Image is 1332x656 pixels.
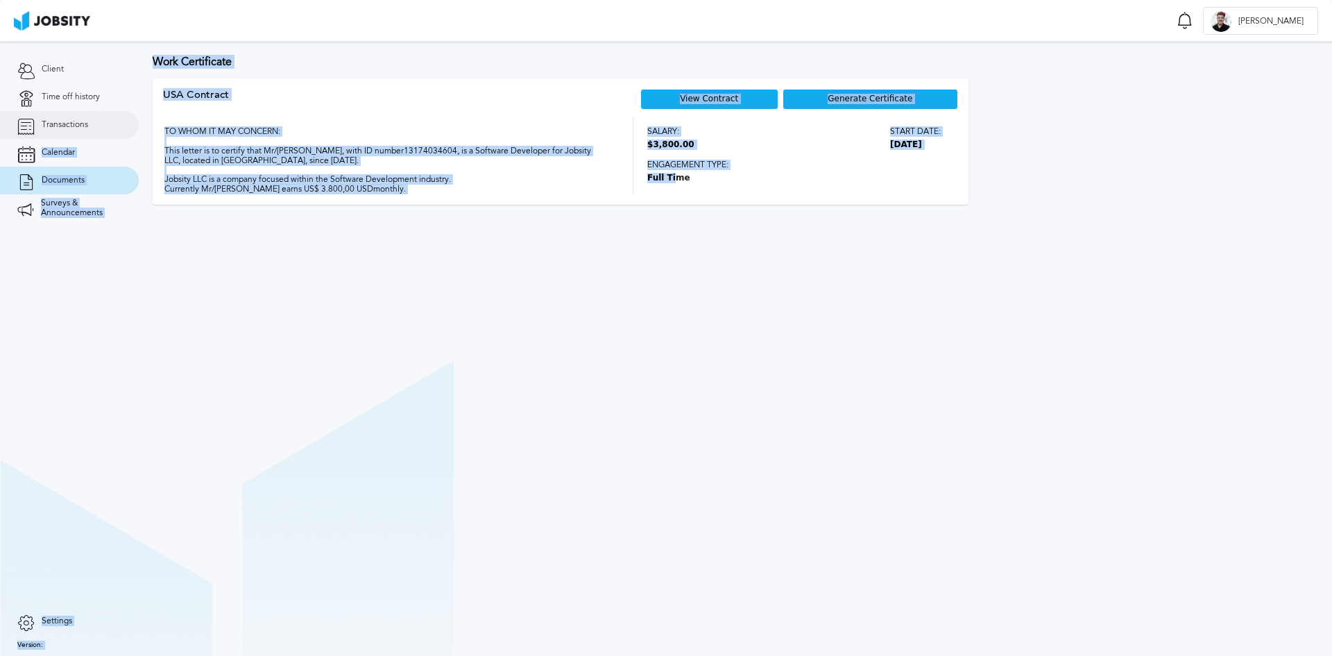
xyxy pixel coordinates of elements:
[647,127,694,137] span: Salary:
[828,94,912,104] span: Generate Certificate
[647,174,941,183] span: Full Time
[647,140,694,150] span: $3,800.00
[153,56,1318,68] h3: Work Certificate
[680,94,738,103] a: View Contract
[42,616,72,626] span: Settings
[42,92,100,102] span: Time off history
[42,176,85,185] span: Documents
[42,65,64,74] span: Client
[163,117,608,194] div: TO WHOM IT MAY CONCERN: This letter is to certify that Mr/[PERSON_NAME], with ID number 131740346...
[1211,11,1231,32] div: B
[14,11,90,31] img: ab4bad089aa723f57921c736e9817d99.png
[1203,7,1318,35] button: B[PERSON_NAME]
[41,199,121,218] span: Surveys & Announcements
[42,148,75,158] span: Calendar
[163,89,229,117] div: USA Contract
[890,140,941,150] span: [DATE]
[17,641,43,650] label: Version:
[890,127,941,137] span: Start date:
[647,160,941,170] span: Engagement type:
[42,120,88,130] span: Transactions
[1231,17,1310,26] span: [PERSON_NAME]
